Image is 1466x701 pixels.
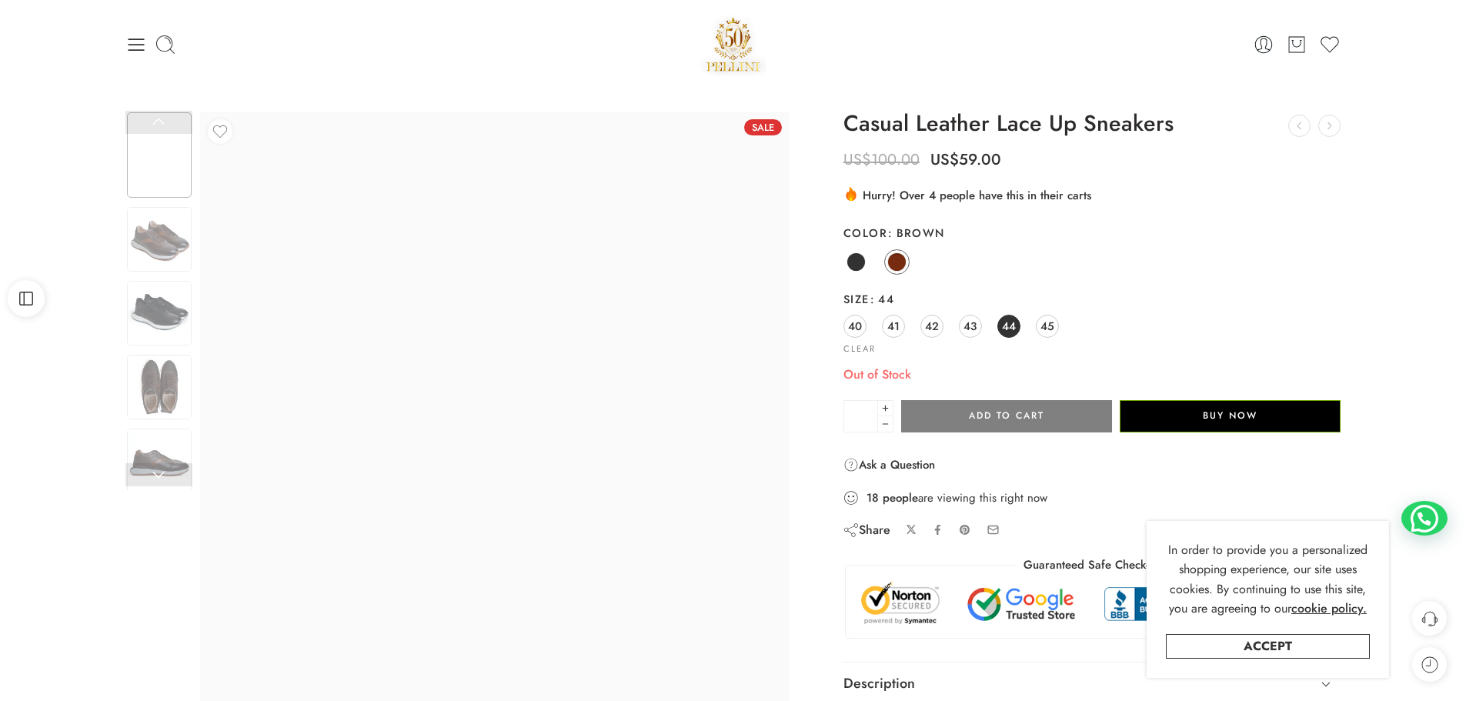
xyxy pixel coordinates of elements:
[127,207,192,272] img: CASUAL-LEATHER-LACE-UP-SNEAKERS-scaled-1.jpg
[1002,315,1016,336] span: 44
[127,112,192,198] img: CASUAL-LEATHER-LACE-UP-SNEAKERS-scaled-1.jpg
[200,112,790,701] a: CASUAL-LEATHER-LACE-UP-SNEAKERS-scaled-1.jpg
[843,365,1341,385] p: Out of Stock
[987,523,1000,536] a: Email to your friends
[920,315,943,338] a: 42
[925,315,939,336] span: 42
[1040,315,1054,336] span: 45
[127,355,192,419] img: CASUAL-LEATHER-LACE-UP-SNEAKERS-scaled-1.jpg
[843,400,878,432] input: Product quantity
[843,225,1341,241] label: Color
[959,315,982,338] a: 43
[906,524,917,536] a: Share on X
[848,315,862,336] span: 40
[932,524,943,536] a: Share on Facebook
[843,112,1341,136] h1: Casual Leather Lace Up Sneakers
[1253,34,1274,55] a: Login / Register
[1166,634,1370,659] a: Accept
[887,225,945,241] span: Brown
[930,149,959,171] span: US$
[1120,400,1341,432] button: Buy Now
[887,315,900,336] span: 41
[882,315,905,338] a: 41
[1016,557,1169,573] legend: Guaranteed Safe Checkout
[901,400,1112,432] button: Add to cart
[843,456,935,474] a: Ask a Question
[1036,315,1059,338] a: 45
[997,315,1020,338] a: 44
[700,12,766,77] img: Pellini
[1291,599,1367,619] a: cookie policy.
[127,429,192,493] img: CASUAL-LEATHER-LACE-UP-SNEAKERS-scaled-1.jpg
[843,489,1341,506] div: are viewing this right now
[843,522,890,539] div: Share
[843,185,1341,204] div: Hurry! Over 4 people have this in their carts
[959,524,971,536] a: Pin on Pinterest
[963,315,977,336] span: 43
[870,291,894,307] span: 44
[843,149,871,171] span: US$
[930,149,1001,171] bdi: 59.00
[857,581,1327,626] img: Trust
[843,149,920,171] bdi: 100.00
[200,112,790,701] img: 4d0e4bd388bb448585d7a8d7ee7a1f24-Original-1.jpg
[1286,34,1307,55] a: Cart
[843,315,867,338] a: 40
[1168,541,1367,618] span: In order to provide you a personalized shopping experience, our site uses cookies. By continuing ...
[883,490,918,506] strong: people
[843,345,876,353] a: Clear options
[700,12,766,77] a: Pellini -
[744,119,782,135] span: Sale
[867,490,879,506] strong: 18
[843,292,1341,307] label: Size
[1319,34,1341,55] a: Wishlist
[127,281,192,345] img: CASUAL-LEATHER-LACE-UP-SNEAKERS-scaled-1.jpg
